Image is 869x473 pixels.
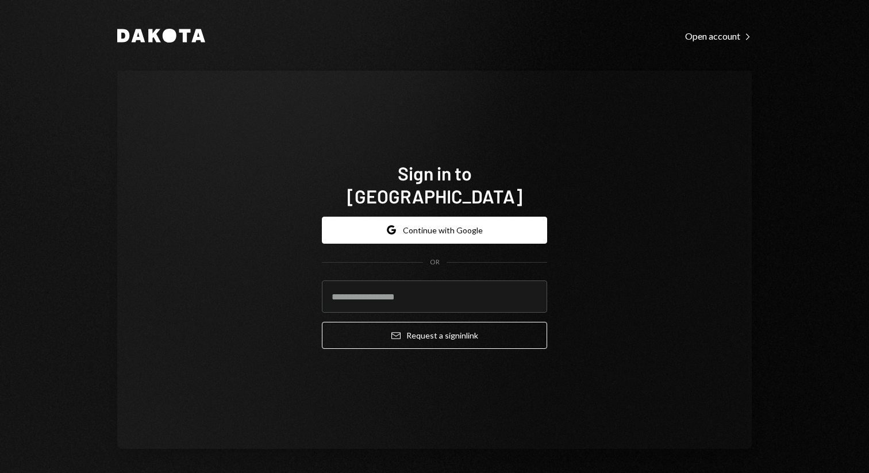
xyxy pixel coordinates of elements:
div: OR [430,257,440,267]
button: Request a signinlink [322,322,547,349]
a: Open account [685,29,752,42]
button: Continue with Google [322,217,547,244]
div: Open account [685,30,752,42]
h1: Sign in to [GEOGRAPHIC_DATA] [322,161,547,207]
